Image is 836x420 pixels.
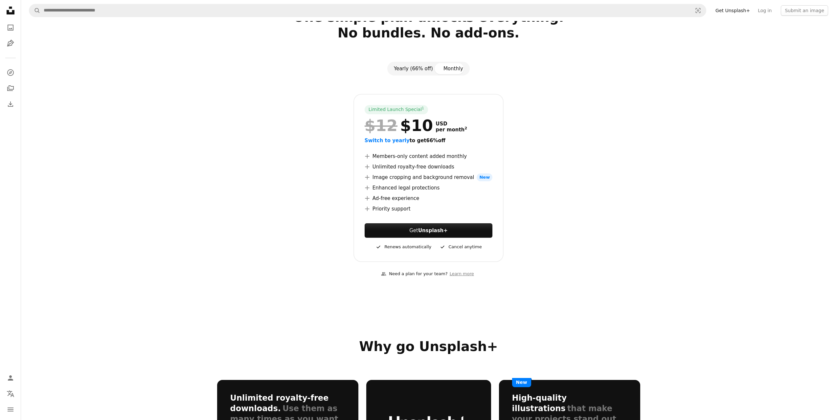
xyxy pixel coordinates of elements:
button: GetUnsplash+ [365,223,492,238]
button: Submit an image [781,5,828,16]
div: Limited Launch Special [365,105,428,114]
div: Renews automatically [375,243,431,251]
button: Switch to yearlyto get66%off [365,137,445,144]
a: Explore [4,66,17,79]
a: Home — Unsplash [4,4,17,18]
a: Photos [4,21,17,34]
button: Search Unsplash [29,4,40,17]
button: Visual search [690,4,706,17]
button: Language [4,387,17,400]
a: Collections [4,82,17,95]
strong: Unsplash+ [418,228,448,233]
button: Yearly (66% off) [389,63,438,74]
span: USD [436,121,467,127]
li: Ad-free experience [365,194,492,202]
a: 1 [420,106,425,113]
span: New [512,378,531,387]
li: Unlimited royalty-free downloads [365,163,492,171]
a: Log in [754,5,776,16]
h2: Why go Unsplash+ [217,339,640,354]
a: Log in / Sign up [4,371,17,385]
a: Learn more [448,269,476,279]
span: per month [436,127,467,133]
button: Monthly [438,63,468,74]
sup: 2 [464,126,467,130]
h2: One simple plan unlocks everything. No bundles. No add-ons. [217,9,640,56]
sup: 1 [422,106,424,110]
a: 2 [463,127,468,133]
h3: Unlimited royalty-free downloads. [230,393,329,413]
li: Image cropping and background removal [365,173,492,181]
a: Illustrations [4,37,17,50]
a: Get Unsplash+ [712,5,754,16]
a: Download History [4,98,17,111]
div: Cancel anytime [439,243,482,251]
h3: High-quality illustrations [512,393,567,413]
div: $10 [365,117,433,134]
li: Priority support [365,205,492,213]
li: Members-only content added monthly [365,152,492,160]
span: $12 [365,117,397,134]
span: New [477,173,492,181]
li: Enhanced legal protections [365,184,492,192]
button: Menu [4,403,17,416]
div: Need a plan for your team? [381,271,447,277]
span: Switch to yearly [365,138,410,144]
form: Find visuals sitewide [29,4,706,17]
